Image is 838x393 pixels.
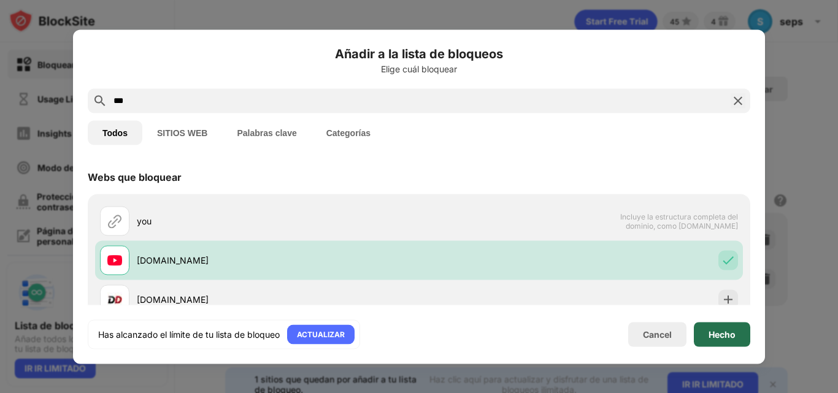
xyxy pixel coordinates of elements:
[88,120,142,145] button: Todos
[88,44,750,63] h6: Añadir a la lista de bloqueos
[297,328,345,340] div: ACTUALIZAR
[137,215,419,227] div: you
[107,292,122,307] img: favicons
[107,213,122,228] img: url.svg
[93,93,107,108] img: search.svg
[312,120,385,145] button: Categorías
[88,64,750,74] div: Elige cuál bloquear
[88,170,182,183] div: Webs que bloquear
[142,120,222,145] button: SITIOS WEB
[222,120,311,145] button: Palabras clave
[137,293,419,306] div: [DOMAIN_NAME]
[98,328,280,340] div: Has alcanzado el límite de tu lista de bloqueo
[643,329,672,340] div: Cancel
[137,254,419,267] div: [DOMAIN_NAME]
[612,212,738,230] span: Incluye la estructura completa del dominio, como [DOMAIN_NAME]
[709,329,736,339] div: Hecho
[107,253,122,267] img: favicons
[731,93,745,108] img: search-close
